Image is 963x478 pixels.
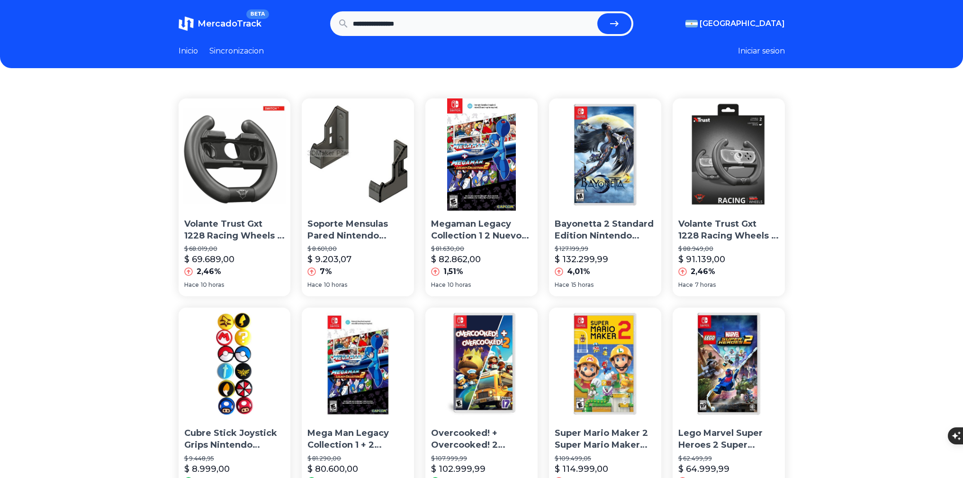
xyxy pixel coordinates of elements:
[431,462,486,476] p: $ 102.999,99
[555,455,656,462] p: $ 109.499,05
[549,98,661,296] a: Bayonetta 2 Standard Edition Nintendo Switch FísicoBayonetta 2 Standard Edition Nintendo Switch F...
[179,16,261,31] a: MercadoTrackBETA
[549,98,661,211] img: Bayonetta 2 Standard Edition Nintendo Switch Físico
[197,266,221,277] p: 2,46%
[425,98,538,211] img: Megaman Legacy Collection 1 2 Nuevo Nintendo Switch Dakmor
[673,98,785,211] img: Volante Trust Gxt 1228 Racing Wheels X 2 Switch Nintendo
[425,308,538,420] img: Overcooked! + Overcooked! 2 Standard Edition Team17 Nintendo Switch Físico
[179,98,291,296] a: Volante Trust Gxt 1228 Racing Wheels X 2 Switch NintendoVolante Trust Gxt 1228 Racing Wheels X 2 ...
[673,308,785,420] img: Lego Marvel Super Heroes 2 Super Heroes 2 Standard Edition Warner Bros. Nintendo Switch Físico
[555,281,569,289] span: Hace
[209,45,264,57] a: Sincronizacion
[549,308,661,420] img: Super Mario Maker 2 Super Mario Maker Standard Edition Nintendo Switch Físico
[555,462,608,476] p: $ 114.999,00
[198,18,261,29] span: MercadoTrack
[184,455,285,462] p: $ 9.448,95
[695,281,716,289] span: 7 horas
[567,266,590,277] p: 4,01%
[307,245,408,253] p: $ 8.601,00
[324,281,347,289] span: 10 horas
[307,427,408,451] p: Mega Man Legacy Collection 1 + 2 Nintendo Switch Vdgmrs
[302,98,414,211] img: Soporte Mensulas Pared Nintendo Switch 2 Tornillos Reforzado
[555,427,656,451] p: Super Mario Maker 2 Super Mario Maker Standard Edition Nintendo Switch Físico
[184,218,285,242] p: Volante Trust Gxt 1228 Racing Wheels X 2 Switch Nintendo
[738,45,785,57] button: Iniciar sesion
[443,266,463,277] p: 1,51%
[678,253,725,266] p: $ 91.139,00
[431,455,532,462] p: $ 107.999,99
[201,281,224,289] span: 10 horas
[700,18,785,29] span: [GEOGRAPHIC_DATA]
[673,98,785,296] a: Volante Trust Gxt 1228 Racing Wheels X 2 Switch NintendoVolante Trust Gxt 1228 Racing Wheels X 2 ...
[320,266,332,277] p: 7%
[431,427,532,451] p: Overcooked! + Overcooked! 2 Standard Edition Team17 Nintendo Switch Físico
[179,98,291,211] img: Volante Trust Gxt 1228 Racing Wheels X 2 Switch Nintendo
[307,281,322,289] span: Hace
[678,427,779,451] p: Lego Marvel Super Heroes 2 Super Heroes 2 Standard Edition Warner Bros. Nintendo Switch Físico
[302,98,414,296] a: Soporte Mensulas Pared Nintendo Switch 2 Tornillos ReforzadoSoporte Mensulas Pared Nintendo Switc...
[425,98,538,296] a: Megaman Legacy Collection 1 2 Nuevo Nintendo Switch DakmorMegaman Legacy Collection 1 2 Nuevo Nin...
[431,245,532,253] p: $ 81.630,00
[179,45,198,57] a: Inicio
[685,20,698,27] img: Argentina
[179,308,291,420] img: Cubre Stick Joystick Grips Nintendo Switch Mario 2 U / Par
[678,462,729,476] p: $ 64.999,99
[691,266,715,277] p: 2,46%
[184,427,285,451] p: Cubre Stick Joystick Grips Nintendo Switch Mario 2 U / Par
[431,253,481,266] p: $ 82.862,00
[307,218,408,242] p: Soporte Mensulas Pared Nintendo Switch 2 Tornillos Reforzado
[307,253,351,266] p: $ 9.203,07
[184,253,234,266] p: $ 69.689,00
[555,218,656,242] p: Bayonetta 2 Standard Edition Nintendo Switch Físico
[571,281,594,289] span: 15 horas
[184,245,285,253] p: $ 68.019,00
[685,18,785,29] button: [GEOGRAPHIC_DATA]
[678,455,779,462] p: $ 62.499,99
[179,16,194,31] img: MercadoTrack
[307,462,358,476] p: $ 80.600,00
[431,218,532,242] p: Megaman Legacy Collection 1 2 Nuevo Nintendo Switch Dakmor
[431,281,446,289] span: Hace
[678,245,779,253] p: $ 88.949,00
[184,281,199,289] span: Hace
[184,462,230,476] p: $ 8.999,00
[302,308,414,420] img: Mega Man Legacy Collection 1 + 2 Nintendo Switch Vdgmrs
[555,245,656,253] p: $ 127.199,99
[678,281,693,289] span: Hace
[307,455,408,462] p: $ 81.290,00
[555,253,608,266] p: $ 132.299,99
[246,9,269,19] span: BETA
[678,218,779,242] p: Volante Trust Gxt 1228 Racing Wheels X 2 Switch Nintendo
[448,281,471,289] span: 10 horas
